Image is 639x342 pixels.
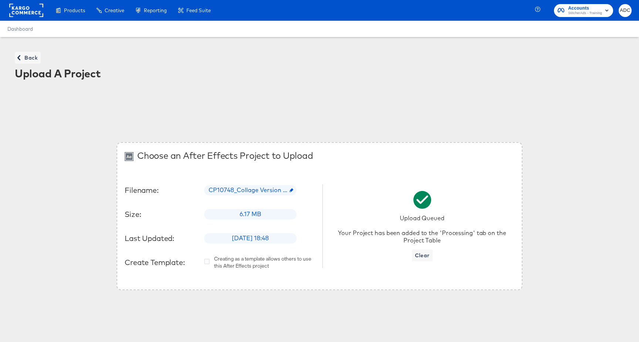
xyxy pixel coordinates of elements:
[186,7,211,13] span: Feed Suite
[15,67,624,79] div: Upload A Project
[235,210,266,218] span: 6.17 MB
[568,10,602,16] span: StitcherAds - Training
[622,6,629,15] span: ADC
[144,7,167,13] span: Reporting
[204,186,297,194] span: CP10748_Collage Version 2_Meta 9x16 _PLV_NFL_v2.zip
[125,210,199,219] div: Size:
[125,234,199,243] div: Last Updated:
[64,7,85,13] span: Products
[137,150,313,161] div: Choose an After Effects Project to Upload
[227,234,273,242] span: [DATE] 18:48
[125,258,199,267] div: Create Template:
[18,53,38,63] span: Back
[15,52,41,64] button: Back
[619,4,632,17] button: ADC
[415,251,430,260] span: Clear
[412,249,433,261] button: Clear
[204,255,315,269] div: Creating as a template allows others to use this After Effects project
[105,7,124,13] span: Creative
[204,185,297,195] div: CP10748_Collage Version 2_Meta 9x16 _PLV_NFL_v2.zip
[7,26,33,32] a: Dashboard
[125,186,199,195] div: Filename:
[554,4,613,17] button: AccountsStitcherAds - Training
[330,214,514,244] div: Upload Queued Your Project has been added to the 'Processing' tab on the Project Table
[568,4,602,12] span: Accounts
